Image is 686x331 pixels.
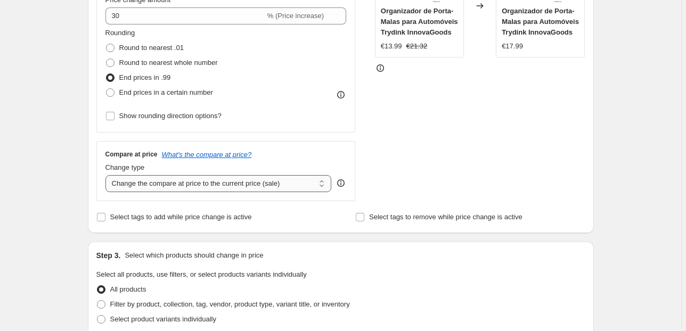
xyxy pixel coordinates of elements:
div: help [336,178,346,188]
span: Change type [105,163,145,171]
span: End prices in .99 [119,73,171,81]
button: What's the compare at price? [162,151,252,159]
span: Round to nearest whole number [119,59,218,67]
span: Show rounding direction options? [119,112,222,120]
span: Select all products, use filters, or select products variants individually [96,270,307,278]
span: Select tags to add while price change is active [110,213,252,221]
span: Organizador de Porta-Malas para Automóveis Trydink InnovaGoods [381,7,458,36]
span: Rounding [105,29,135,37]
h3: Compare at price [105,150,158,159]
strike: €21.32 [406,41,428,52]
div: €17.99 [502,41,523,52]
span: Select product variants individually [110,315,216,323]
span: Filter by product, collection, tag, vendor, product type, variant title, or inventory [110,300,350,308]
input: -15 [105,7,265,24]
h2: Step 3. [96,250,121,261]
p: Select which products should change in price [125,250,263,261]
div: €13.99 [381,41,402,52]
span: Select tags to remove while price change is active [369,213,522,221]
span: All products [110,285,146,293]
span: Round to nearest .01 [119,44,184,52]
span: End prices in a certain number [119,88,213,96]
span: % (Price increase) [267,12,324,20]
span: Organizador de Porta-Malas para Automóveis Trydink InnovaGoods [502,7,579,36]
